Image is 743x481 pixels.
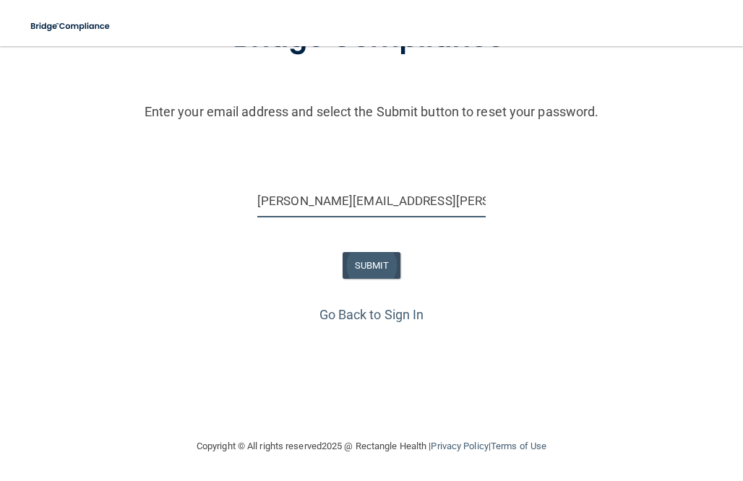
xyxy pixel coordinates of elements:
a: Go Back to Sign In [319,307,424,322]
a: Terms of Use [491,441,546,451]
img: bridge_compliance_login_screen.278c3ca4.svg [22,12,120,41]
button: SUBMIT [343,252,401,279]
div: Copyright © All rights reserved 2025 @ Rectangle Health | | [108,423,635,469]
input: Email [257,185,486,217]
a: Privacy Policy [431,441,488,451]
